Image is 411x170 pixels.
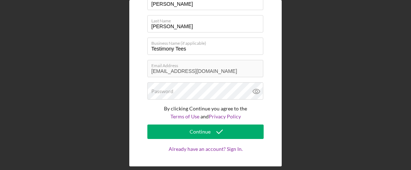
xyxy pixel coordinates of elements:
[151,88,173,94] label: Password
[209,113,241,119] a: Privacy Policy
[147,105,264,121] p: By clicking Continue you agree to the and
[147,125,264,139] button: Continue
[190,125,211,139] div: Continue
[151,60,263,68] label: Email Address
[151,38,263,46] label: Business Name (if applicable)
[151,16,263,23] label: Last Name
[170,113,199,119] a: Terms of Use
[147,146,264,166] a: Already have an account? Sign In.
